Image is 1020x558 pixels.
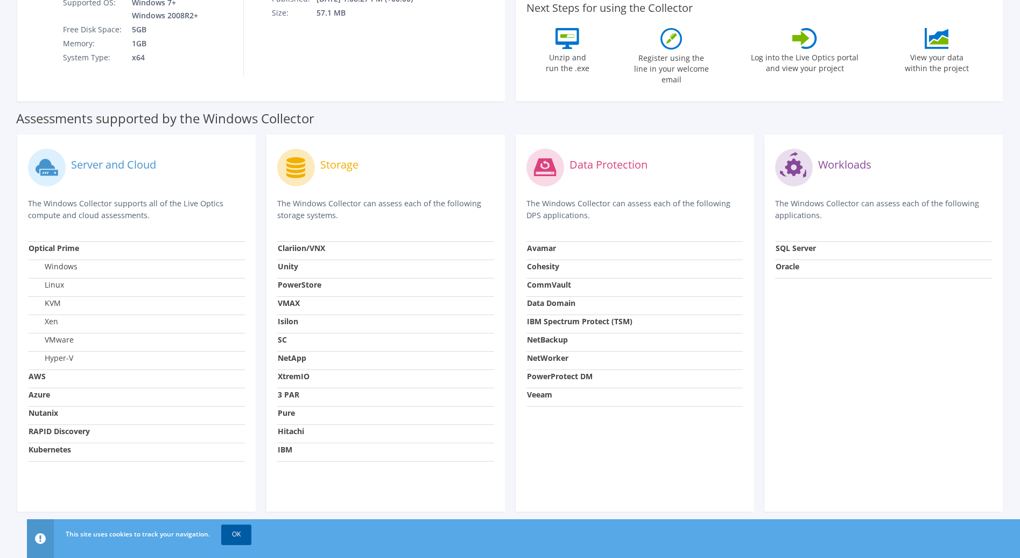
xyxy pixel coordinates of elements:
[29,316,58,327] label: Xen
[278,316,298,326] strong: Isilon
[569,159,648,170] label: Data Protection
[320,159,358,170] label: Storage
[278,261,298,271] strong: Unity
[526,2,693,15] label: Next Steps for using the Collector
[543,49,592,74] label: Unzip and run the .exe
[221,525,251,544] a: OK
[278,408,295,418] strong: Pure
[29,353,73,364] label: Hyper-V
[278,353,306,363] strong: NetApp
[16,113,314,124] label: Assessments supported by the Windows Collector
[28,198,245,221] p: The Windows Collector supports all of the Live Optics compute and cloud assessments.
[527,371,593,381] strong: PowerProtect DM
[527,334,568,345] strong: NetBackup
[898,49,975,74] label: View your data within the project
[278,426,304,436] strong: Hitachi
[631,50,712,85] label: Register using the line in your welcome email
[527,261,559,271] strong: Cohesity
[750,49,859,74] label: Log into the Live Optics portal and view your project
[278,389,299,400] strong: 3 PAR
[29,426,90,436] strong: RAPID Discovery
[776,261,799,271] strong: Oracle
[29,298,61,309] label: KVM
[71,159,156,170] label: Server and Cloud
[278,334,287,345] strong: SC
[124,23,200,37] td: 5GB
[278,298,300,308] strong: VMAX
[29,280,64,290] label: Linux
[29,334,74,345] label: VMware
[124,51,200,65] td: x64
[62,37,124,51] td: Memory:
[818,159,871,170] label: Workloads
[278,243,325,253] strong: Clariion/VNX
[776,243,816,253] strong: SQL Server
[316,6,427,20] td: 57.1 MB
[66,529,210,539] span: This site uses cookies to track your navigation.
[29,408,58,418] strong: Nutanix
[62,51,124,65] td: System Type:
[278,444,292,455] strong: IBM
[29,261,78,272] label: Windows
[29,389,50,400] strong: Azure
[62,23,124,37] td: Free Disk Space:
[29,243,79,253] strong: Optical Prime
[277,198,494,221] p: The Windows Collector can assess each of the following storage systems.
[527,243,556,253] strong: Avamar
[124,37,200,51] td: 1GB
[527,298,575,308] strong: Data Domain
[271,6,316,20] td: Size:
[527,280,571,290] strong: CommVault
[29,444,71,455] strong: Kubernetes
[526,198,743,221] p: The Windows Collector can assess each of the following DPS applications.
[775,198,992,221] p: The Windows Collector can assess each of the following applications.
[278,280,321,290] strong: PowerStore
[527,316,632,326] strong: IBM Spectrum Protect (TSM)
[29,371,46,381] strong: AWS
[527,353,568,363] strong: NetWorker
[278,371,309,381] strong: XtremIO
[527,389,552,400] strong: Veeam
